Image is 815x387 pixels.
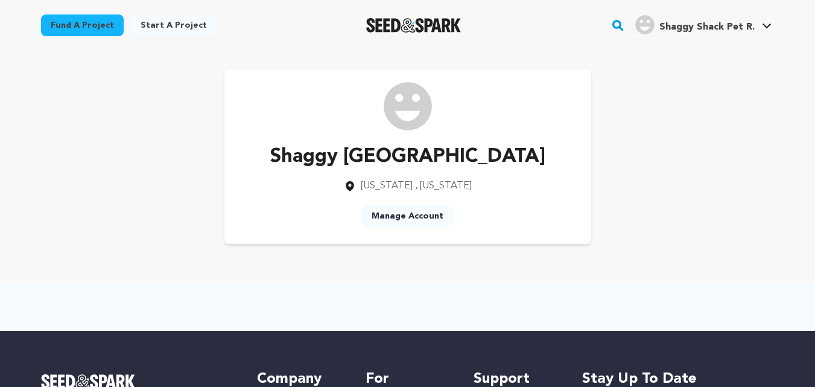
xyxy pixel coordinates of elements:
img: Seed&Spark Logo Dark Mode [366,18,461,33]
a: Manage Account [362,205,453,227]
span: Shaggy Shack Pet R. [659,22,755,32]
p: Shaggy [GEOGRAPHIC_DATA] [270,142,545,171]
a: Fund a project [41,14,124,36]
img: /img/default-images/user/medium/user.png image [384,82,432,130]
div: Shaggy Shack Pet R.'s Profile [635,15,755,34]
a: Shaggy Shack Pet R.'s Profile [633,13,774,34]
span: [US_STATE] [361,181,413,191]
span: Shaggy Shack Pet R.'s Profile [633,13,774,38]
a: Start a project [131,14,217,36]
span: , [US_STATE] [415,181,472,191]
a: Seed&Spark Homepage [366,18,461,33]
img: user.png [635,15,655,34]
